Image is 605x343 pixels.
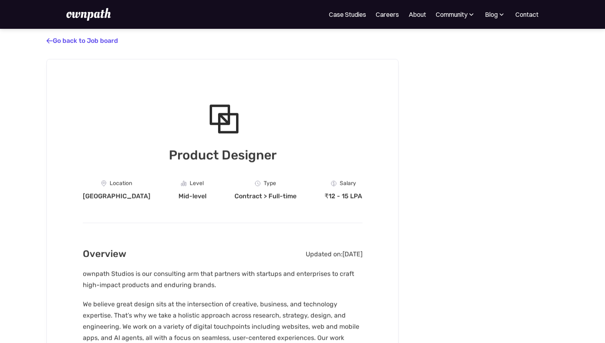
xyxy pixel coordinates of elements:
[340,180,356,187] div: Salary
[83,192,150,200] div: [GEOGRAPHIC_DATA]
[424,113,520,136] p: Think you're a good fit? We'd love to hear from you.
[485,10,506,19] div: Blog
[343,250,363,258] div: [DATE]
[101,180,106,187] img: Location Icon - Job Board X Webflow Template
[178,192,206,200] div: Mid-level
[424,146,493,166] a: Apply
[190,180,204,187] div: Level
[376,10,399,19] a: Careers
[255,181,260,186] img: Clock Icon - Job Board X Webflow Template
[329,10,366,19] a: Case Studies
[46,37,118,44] a: Go back to Job board
[331,181,337,186] img: Money Icon - Job Board X Webflow Template
[485,10,498,19] div: Blog
[325,192,362,200] div: ₹12 - 15 LPA
[110,180,132,187] div: Location
[264,180,276,187] div: Type
[181,181,186,186] img: Graph Icon - Job Board X Webflow Template
[436,10,467,19] div: Community
[83,146,363,164] h1: Product Designer
[436,10,475,19] div: Community
[234,192,296,200] div: Contract > Full-time
[83,246,126,262] h2: Overview
[83,268,363,291] p: ownpath Studios is our consulting arm that partners with startups and enterprises to craft high-i...
[515,10,539,19] a: Contact
[409,10,426,19] a: About
[46,37,53,45] span: 
[306,250,343,258] div: Updated on:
